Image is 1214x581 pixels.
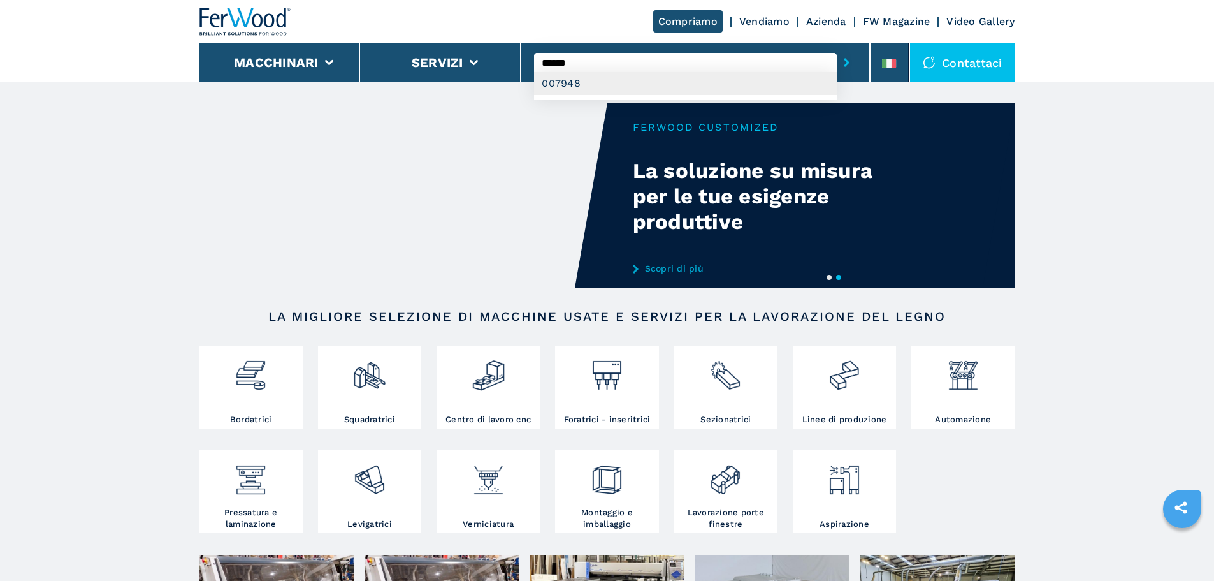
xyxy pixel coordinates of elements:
a: Azienda [806,15,846,27]
img: montaggio_imballaggio_2.png [590,453,624,497]
h3: Lavorazione porte finestre [677,507,774,530]
img: linee_di_produzione_2.png [827,349,861,392]
img: lavorazione_porte_finestre_2.png [709,453,742,497]
a: Verniciatura [437,450,540,533]
img: foratrici_inseritrici_2.png [590,349,624,392]
a: Montaggio e imballaggio [555,450,658,533]
h3: Verniciatura [463,518,514,530]
h3: Montaggio e imballaggio [558,507,655,530]
a: Linee di produzione [793,346,896,429]
img: verniciatura_1.png [472,453,505,497]
button: submit-button [837,48,856,77]
button: 1 [827,275,832,280]
img: squadratrici_2.png [352,349,386,392]
a: Automazione [911,346,1015,429]
button: Servizi [412,55,463,70]
h3: Automazione [935,414,991,425]
button: 2 [836,275,841,280]
div: 007948 [534,72,837,95]
a: Sezionatrici [674,346,777,429]
h3: Centro di lavoro cnc [445,414,531,425]
img: Ferwood [199,8,291,36]
img: pressa-strettoia.png [234,453,268,497]
a: Scopri di più [633,263,883,274]
button: Macchinari [234,55,319,70]
a: Aspirazione [793,450,896,533]
h3: Aspirazione [820,518,869,530]
a: Centro di lavoro cnc [437,346,540,429]
a: Squadratrici [318,346,421,429]
a: Levigatrici [318,450,421,533]
img: sezionatrici_2.png [709,349,742,392]
h3: Levigatrici [347,518,392,530]
a: FW Magazine [863,15,930,27]
a: sharethis [1165,492,1197,524]
h3: Foratrici - inseritrici [564,414,651,425]
img: levigatrici_2.png [352,453,386,497]
img: aspirazione_1.png [827,453,861,497]
h3: Squadratrici [344,414,395,425]
a: Compriamo [653,10,723,33]
img: bordatrici_1.png [234,349,268,392]
iframe: Chat [1160,524,1204,571]
a: Pressatura e laminazione [199,450,303,533]
div: Contattaci [910,43,1015,82]
h3: Linee di produzione [802,414,887,425]
h3: Sezionatrici [700,414,751,425]
a: Foratrici - inseritrici [555,346,658,429]
a: Vendiamo [739,15,790,27]
img: automazione.png [946,349,980,392]
a: Lavorazione porte finestre [674,450,777,533]
a: Bordatrici [199,346,303,429]
img: centro_di_lavoro_cnc_2.png [472,349,505,392]
h3: Bordatrici [230,414,272,425]
h3: Pressatura e laminazione [203,507,300,530]
a: Video Gallery [946,15,1015,27]
video: Your browser does not support the video tag. [199,103,607,288]
img: Contattaci [923,56,936,69]
h2: LA MIGLIORE SELEZIONE DI MACCHINE USATE E SERVIZI PER LA LAVORAZIONE DEL LEGNO [240,309,974,324]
